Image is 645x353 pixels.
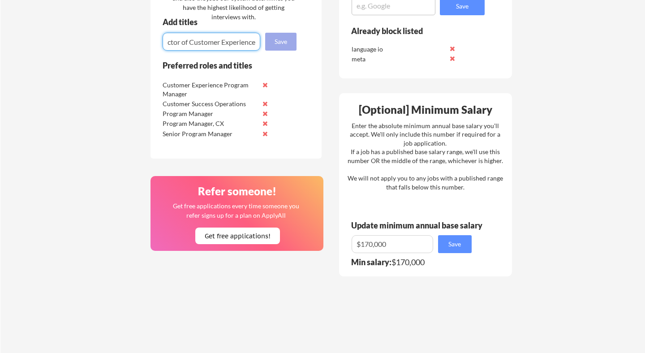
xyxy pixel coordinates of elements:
div: Update minimum annual base salary [351,221,486,229]
div: Program Manager, CX [163,119,257,128]
div: Customer Success Operations [163,99,257,108]
div: Get free applications every time someone you refer signs up for a plan on ApplyAll [172,201,300,220]
input: E.g. Senior Product Manager [163,33,260,51]
div: Program Manager [163,109,257,118]
button: Save [265,33,297,51]
div: meta [352,55,446,64]
div: Customer Experience Program Manager [163,81,257,98]
button: Get free applications! [195,228,280,244]
strong: Min salary: [351,257,391,267]
div: Senior Program Manager [163,129,257,138]
div: [Optional] Minimum Salary [342,104,509,115]
div: language io [352,45,446,54]
div: Preferred roles and titles [163,61,284,69]
div: Already block listed [351,27,473,35]
div: Enter the absolute minimum annual base salary you'll accept. We'll only include this number if re... [348,121,503,192]
div: $170,000 [351,258,477,266]
input: E.g. $100,000 [352,235,433,253]
div: Add titles [163,18,289,26]
button: Save [438,235,472,253]
div: Refer someone! [154,186,321,197]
